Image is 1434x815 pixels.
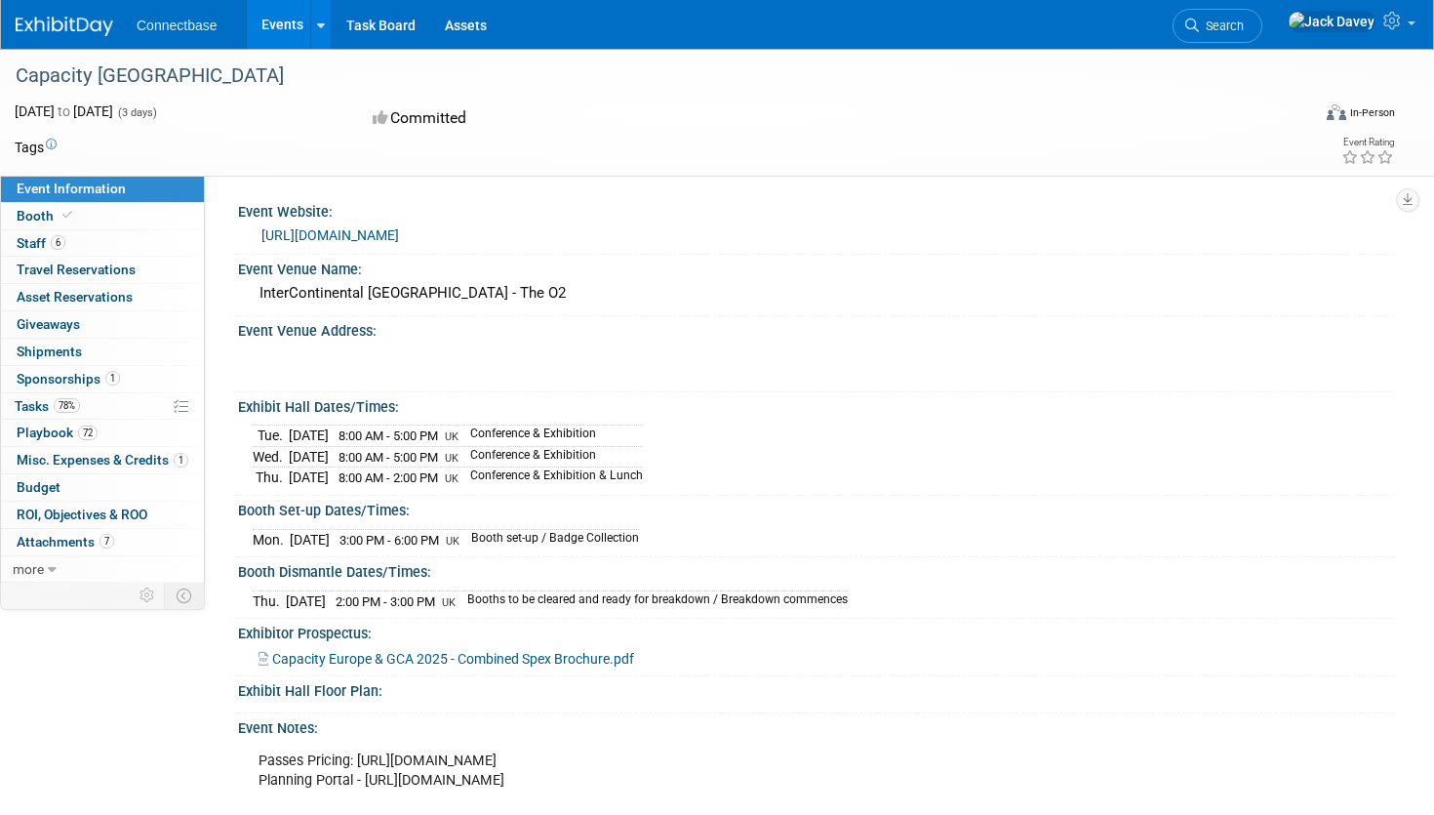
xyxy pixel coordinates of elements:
span: 8:00 AM - 5:00 PM [339,428,438,443]
i: Booth reservation complete [62,210,72,221]
span: Search [1199,19,1244,33]
div: Exhibit Hall Floor Plan: [238,676,1395,701]
span: Giveaways [17,316,80,332]
a: Shipments [1,339,204,365]
span: 7 [100,534,114,549]
span: 8:00 AM - 5:00 PM [339,450,438,465]
span: Attachments [17,534,114,550]
span: Shipments [17,344,82,359]
a: [URL][DOMAIN_NAME] [261,227,399,243]
span: Staff [17,235,65,251]
td: Booth set-up / Badge Collection [459,529,639,550]
div: Event Venue Address: [238,316,1395,341]
td: Tue. [253,426,289,447]
span: UK [442,596,456,609]
span: UK [445,472,458,485]
a: Event Information [1,176,204,202]
td: [DATE] [289,446,329,468]
span: 6 [51,235,65,250]
td: Conference & Exhibition [458,446,643,468]
span: UK [445,430,458,443]
a: Staff6 [1,230,204,257]
span: Connectbase [137,18,218,33]
td: Conference & Exhibition & Lunch [458,468,643,488]
div: Event Format [1189,102,1395,131]
td: Thu. [253,591,286,611]
img: ExhibitDay [16,17,113,36]
div: Event Website: [238,197,1395,222]
a: Budget [1,474,204,501]
span: Tasks [15,398,80,414]
div: InterContinental [GEOGRAPHIC_DATA] - The O2 [253,278,1380,308]
td: Booths to be cleared and ready for breakdown / Breakdown commences [456,591,848,611]
a: Booth [1,203,204,229]
td: Thu. [253,468,289,488]
div: Exhibitor Prospectus: [238,619,1395,643]
span: Capacity Europe & GCA 2025 - Combined Spex Brochure.pdf [272,651,634,667]
a: ROI, Objectives & ROO [1,502,204,528]
span: UK [445,452,458,465]
span: Sponsorships [17,371,120,387]
span: ROI, Objectives & ROO [17,507,147,522]
span: (3 days) [116,106,157,119]
td: Toggle Event Tabs [165,583,205,608]
td: Wed. [253,446,289,468]
div: Capacity [GEOGRAPHIC_DATA] [9,59,1278,94]
div: In-Person [1349,105,1395,120]
td: [DATE] [289,468,329,488]
span: 78% [54,398,80,413]
a: Misc. Expenses & Credits1 [1,447,204,473]
a: Tasks78% [1,393,204,420]
div: Booth Dismantle Dates/Times: [238,557,1395,582]
td: [DATE] [290,529,330,550]
img: Jack Davey [1288,11,1375,32]
a: Search [1173,9,1262,43]
a: Asset Reservations [1,284,204,310]
span: Travel Reservations [17,262,136,277]
td: Personalize Event Tab Strip [131,583,165,608]
td: [DATE] [286,591,326,611]
a: Giveaways [1,311,204,338]
td: Mon. [253,529,290,550]
td: Tags [15,138,57,157]
div: Exhibit Hall Dates/Times: [238,392,1395,417]
img: Format-Inperson.png [1327,104,1346,120]
td: Conference & Exhibition [458,426,643,447]
span: Misc. Expenses & Credits [17,452,188,468]
a: Capacity Europe & GCA 2025 - Combined Spex Brochure.pdf [259,651,634,667]
span: 1 [174,453,188,468]
span: 3:00 PM - 6:00 PM [339,533,439,548]
a: Playbook72 [1,420,204,446]
td: [DATE] [289,426,329,447]
div: Event Rating [1341,138,1394,147]
a: Sponsorships1 [1,366,204,392]
span: 8:00 AM - 2:00 PM [339,470,438,485]
span: Booth [17,208,76,224]
div: Event Notes: [238,713,1395,738]
span: Asset Reservations [17,289,133,305]
span: 2:00 PM - 3:00 PM [336,594,435,609]
div: Booth Set-up Dates/Times: [238,496,1395,520]
span: Event Information [17,181,126,196]
div: Event Venue Name: [238,255,1395,279]
span: [DATE] [DATE] [15,103,113,119]
span: more [13,561,44,577]
span: Budget [17,479,60,495]
span: 1 [105,371,120,386]
a: Attachments7 [1,529,204,555]
span: Playbook [17,425,98,440]
span: to [55,103,73,119]
span: UK [446,535,459,548]
span: 72 [78,426,98,440]
div: Committed [367,102,808,136]
a: more [1,556,204,583]
a: Travel Reservations [1,257,204,283]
